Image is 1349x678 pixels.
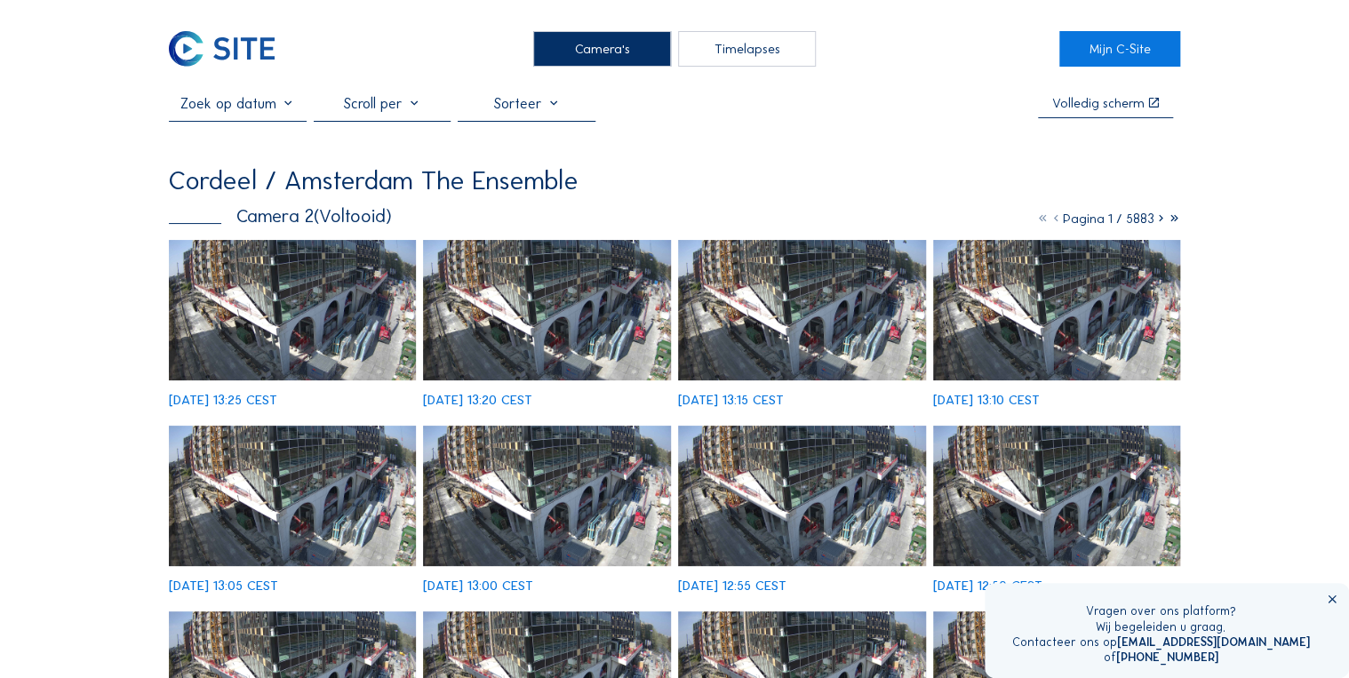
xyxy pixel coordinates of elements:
div: [DATE] 13:20 CEST [423,394,532,407]
span: (Voltooid) [314,204,392,227]
a: [PHONE_NUMBER] [1116,650,1218,665]
img: C-SITE Logo [169,31,275,67]
div: Camera's [533,31,671,67]
div: [DATE] 13:15 CEST [678,394,784,407]
a: C-SITE Logo [169,31,291,67]
img: image_50074081 [169,426,417,566]
a: Mijn C-Site [1059,31,1181,67]
img: image_50073974 [423,426,671,566]
span: Pagina 1 / 5883 [1062,211,1153,227]
img: image_50073679 [933,426,1181,566]
div: [DATE] 12:50 CEST [933,579,1042,593]
div: Timelapses [678,31,816,67]
div: Camera 2 [169,207,392,226]
div: Wij begeleiden u graag. [1012,619,1310,634]
div: Vragen over ons platform? [1012,603,1310,618]
img: image_50073781 [678,426,926,566]
div: Contacteer ons op [1012,634,1310,650]
a: [EMAIL_ADDRESS][DOMAIN_NAME] [1117,634,1310,650]
img: image_50074465 [423,240,671,380]
div: [DATE] 13:00 CEST [423,579,533,593]
div: of [1012,650,1310,665]
div: [DATE] 13:10 CEST [933,394,1040,407]
div: [DATE] 13:25 CEST [169,394,277,407]
div: Volledig scherm [1051,97,1144,110]
div: [DATE] 13:05 CEST [169,579,278,593]
img: image_50074371 [678,240,926,380]
img: image_50074647 [169,240,417,380]
div: [DATE] 12:55 CEST [678,579,786,593]
div: Cordeel / Amsterdam The Ensemble [169,168,579,195]
input: Zoek op datum 󰅀 [169,94,307,112]
img: image_50074278 [933,240,1181,380]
